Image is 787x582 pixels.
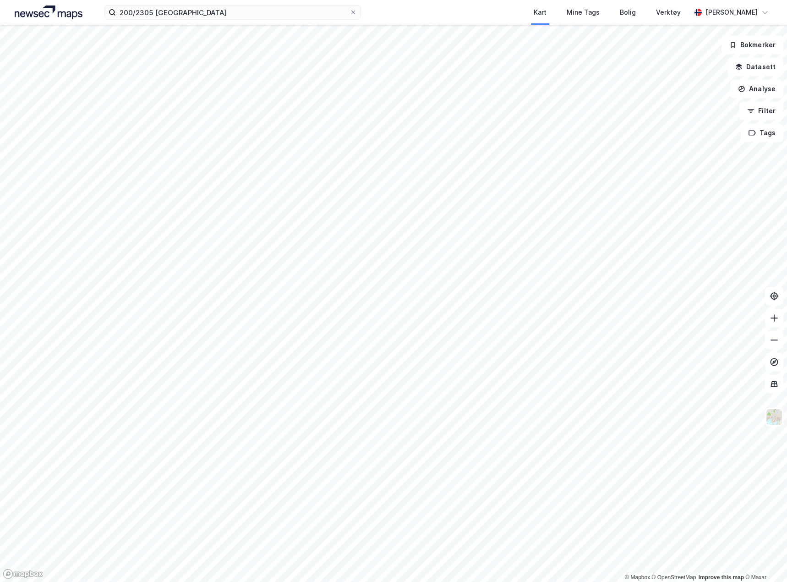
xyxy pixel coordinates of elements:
button: Tags [741,124,783,142]
div: Mine Tags [567,7,600,18]
button: Filter [739,102,783,120]
div: Bolig [620,7,636,18]
div: Kart [534,7,547,18]
img: logo.a4113a55bc3d86da70a041830d287a7e.svg [15,5,82,19]
div: Verktøy [656,7,681,18]
a: Improve this map [699,574,744,581]
iframe: Chat Widget [741,538,787,582]
input: Søk på adresse, matrikkel, gårdeiere, leietakere eller personer [116,5,350,19]
div: Kontrollprogram for chat [741,538,787,582]
a: Mapbox homepage [3,569,43,579]
div: [PERSON_NAME] [705,7,758,18]
img: Z [765,408,783,426]
button: Bokmerker [721,36,783,54]
a: OpenStreetMap [652,574,696,581]
button: Analyse [730,80,783,98]
button: Datasett [727,58,783,76]
a: Mapbox [625,574,650,581]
